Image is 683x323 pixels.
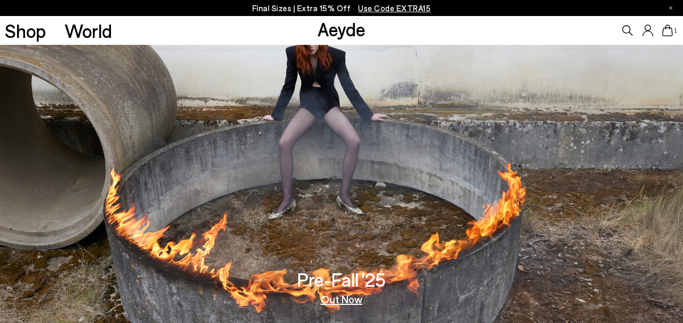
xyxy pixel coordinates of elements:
[65,21,112,40] a: World
[252,2,431,15] p: Final Sizes | Extra 15% Off
[662,25,673,36] a: 1
[317,18,366,40] a: Aeyde
[5,21,46,40] a: Shop
[358,3,431,13] span: Navigate to /collections/ss25-final-sizes
[673,28,678,34] span: 1
[297,270,386,289] h3: Pre-Fall '25
[321,294,362,304] a: Out Now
